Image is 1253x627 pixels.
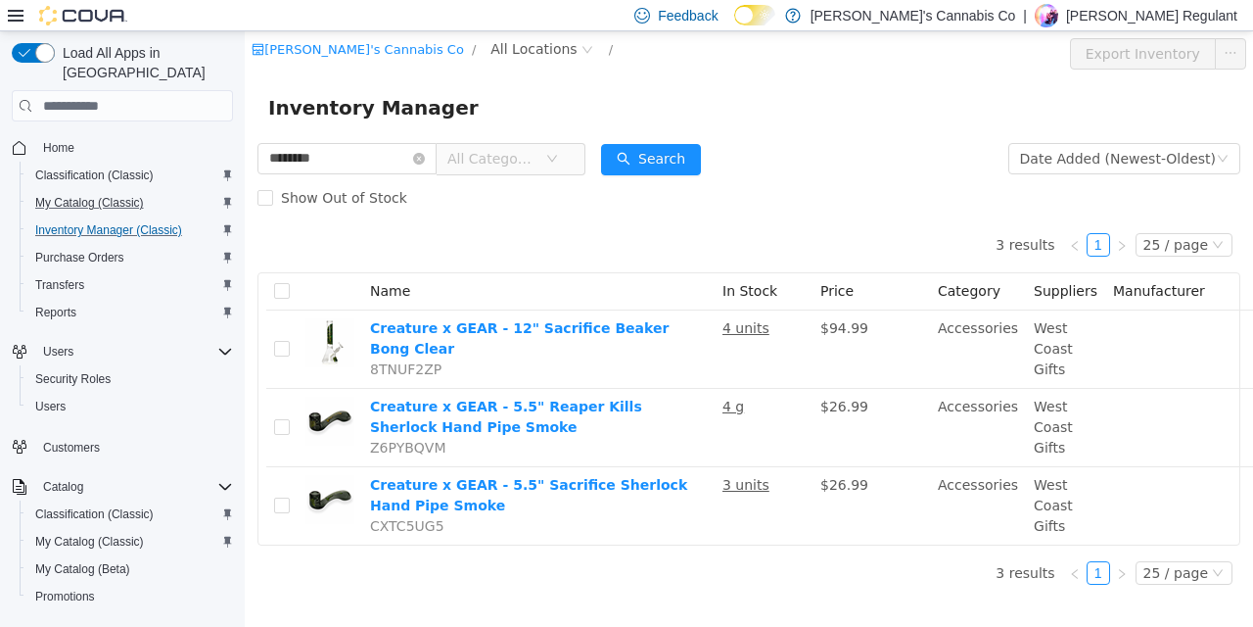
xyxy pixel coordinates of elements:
span: Z6PYBQVM [125,409,201,424]
li: 3 results [751,530,810,554]
button: Reports [20,299,241,326]
i: icon: down [972,121,984,135]
a: Classification (Classic) [27,503,162,526]
i: icon: close-circle [168,121,180,133]
span: Load All Apps in [GEOGRAPHIC_DATA] [55,43,233,82]
td: Accessories [685,279,781,358]
span: Security Roles [27,367,233,391]
i: icon: down [967,536,979,550]
span: Promotions [35,589,95,604]
button: My Catalog (Beta) [20,555,241,583]
i: icon: down [302,121,313,135]
span: West Coast Gifts [789,289,828,346]
span: Name [125,252,165,267]
input: Dark Mode [734,5,775,25]
li: 3 results [751,202,810,225]
span: Feedback [658,6,718,25]
span: Transfers [35,277,84,293]
span: Home [43,140,74,156]
button: icon: ellipsis [970,7,1001,38]
button: Security Roles [20,365,241,393]
span: Customers [35,434,233,458]
button: Classification (Classic) [20,501,241,528]
button: Users [35,340,81,363]
span: Transfers [27,273,233,297]
span: My Catalog (Classic) [35,534,144,550]
span: All Locations [246,7,332,28]
span: Catalog [43,479,83,495]
span: Inventory Manager [23,61,246,92]
a: Transfers [27,273,92,297]
span: Manufacturer [868,252,960,267]
a: Inventory Manager (Classic) [27,218,190,242]
span: In Stock [478,252,533,267]
div: Date Added (Newest-Oldest) [775,113,971,142]
span: $26.99 [576,367,624,383]
span: Promotions [27,585,233,608]
button: Purchase Orders [20,244,241,271]
span: Suppliers [789,252,853,267]
li: Previous Page [818,202,842,225]
span: My Catalog (Beta) [27,557,233,581]
a: Creature x GEAR - 5.5" Reaper Kills Sherlock Hand Pipe Smoke [125,367,397,404]
button: My Catalog (Classic) [20,189,241,217]
a: Purchase Orders [27,246,132,269]
span: Customers [43,440,100,456]
span: Classification (Classic) [35,506,154,522]
span: $26.99 [576,446,624,461]
span: Inventory Manager (Classic) [27,218,233,242]
span: Price [576,252,609,267]
span: 8TNUF2ZP [125,330,197,346]
button: Export Inventory [825,7,971,38]
span: My Catalog (Classic) [35,195,144,211]
li: Next Page [865,202,889,225]
button: Transfers [20,271,241,299]
span: Users [35,340,233,363]
span: Users [35,399,66,414]
a: My Catalog (Classic) [27,530,152,554]
li: Previous Page [818,530,842,554]
div: 25 / page [899,531,963,553]
button: Home [4,133,241,162]
button: Users [20,393,241,420]
span: Users [43,344,73,360]
span: Reports [27,301,233,324]
span: Home [35,135,233,160]
u: 3 units [478,446,525,461]
div: Haley Regulant [1035,4,1058,27]
button: icon: searchSearch [356,113,456,144]
span: All Categories [203,118,292,137]
li: 1 [842,530,865,554]
button: Promotions [20,583,241,610]
i: icon: down [967,208,979,221]
img: Cova [39,6,127,25]
button: Catalog [4,473,241,501]
span: Dark Mode [734,25,735,26]
span: Catalog [35,475,233,499]
i: icon: shop [7,12,20,24]
span: My Catalog (Classic) [27,530,233,554]
button: Inventory Manager (Classic) [20,217,241,244]
a: 1 [843,203,864,224]
p: [PERSON_NAME]'s Cannabis Co [811,4,1016,27]
span: / [364,11,368,25]
div: 25 / page [899,203,963,224]
a: Creature x GEAR - 5.5" Sacrifice Sherlock Hand Pipe Smoke [125,446,442,482]
span: Purchase Orders [27,246,233,269]
i: icon: right [871,537,883,549]
p: [PERSON_NAME] Regulant [1066,4,1237,27]
td: Accessories [685,358,781,436]
span: Security Roles [35,371,111,387]
a: My Catalog (Classic) [27,191,152,215]
a: Security Roles [27,367,118,391]
i: icon: left [824,537,836,549]
img: Creature x GEAR - 12" Sacrifice Beaker Bong Clear hero shot [61,287,110,336]
li: Next Page [865,530,889,554]
a: Home [35,136,82,160]
li: 1 [842,202,865,225]
span: Classification (Classic) [27,503,233,526]
span: Category [693,252,756,267]
td: Accessories [685,436,781,513]
u: 4 g [478,367,499,383]
button: Users [4,338,241,365]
